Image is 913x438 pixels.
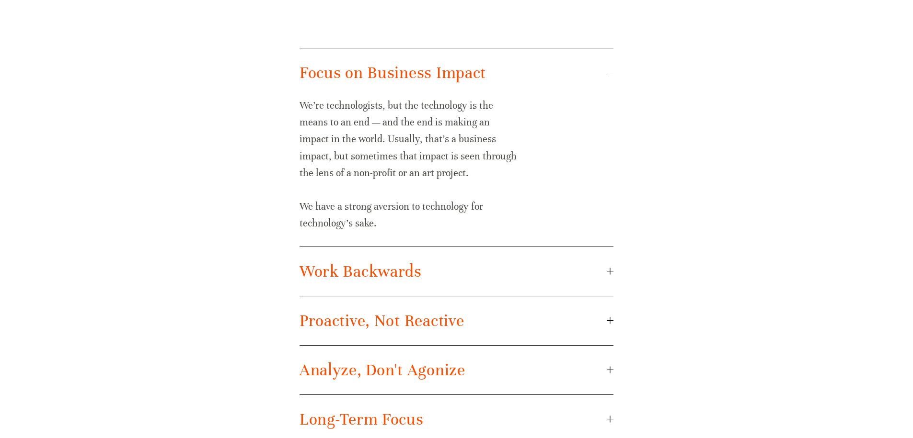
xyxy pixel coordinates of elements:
[300,97,520,181] p: We’re technologists, but the technology is the means to an end — and the end is making an impact ...
[300,296,613,345] button: Proactive, Not Reactive
[300,198,520,232] p: We have a strong aversion to technology for technology’s sake.
[300,97,613,247] div: Focus on Business Impact
[300,63,607,83] span: Focus on Business Impact
[300,311,607,331] span: Proactive, Not Reactive
[300,261,607,281] span: Work Backwards
[300,346,613,394] button: Analyze, Don't Agonize
[300,360,607,380] span: Analyze, Don't Agonize
[300,409,607,429] span: Long-Term Focus
[300,247,613,296] button: Work Backwards
[300,48,613,97] button: Focus on Business Impact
